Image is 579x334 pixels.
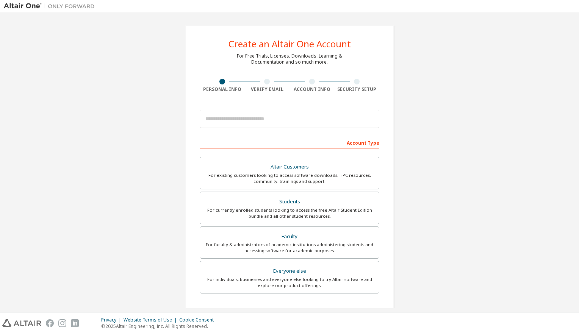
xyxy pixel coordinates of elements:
p: © 2025 Altair Engineering, Inc. All Rights Reserved. [101,323,218,329]
div: Create an Altair One Account [228,39,351,48]
img: Altair One [4,2,99,10]
div: For existing customers looking to access software downloads, HPC resources, community, trainings ... [205,172,374,184]
div: Faculty [205,231,374,242]
img: instagram.svg [58,319,66,327]
div: Privacy [101,317,124,323]
img: facebook.svg [46,319,54,327]
div: Students [205,197,374,207]
div: For faculty & administrators of academic institutions administering students and accessing softwa... [205,242,374,254]
div: Your Profile [200,305,379,317]
div: Verify Email [245,86,290,92]
div: Everyone else [205,266,374,276]
div: Altair Customers [205,162,374,172]
div: For Free Trials, Licenses, Downloads, Learning & Documentation and so much more. [237,53,342,65]
img: altair_logo.svg [2,319,41,327]
div: For individuals, businesses and everyone else looking to try Altair software and explore our prod... [205,276,374,289]
img: linkedin.svg [71,319,79,327]
div: Website Terms of Use [124,317,179,323]
div: For currently enrolled students looking to access the free Altair Student Edition bundle and all ... [205,207,374,219]
div: Cookie Consent [179,317,218,323]
div: Security Setup [335,86,380,92]
div: Account Type [200,136,379,148]
div: Account Info [289,86,335,92]
div: Personal Info [200,86,245,92]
